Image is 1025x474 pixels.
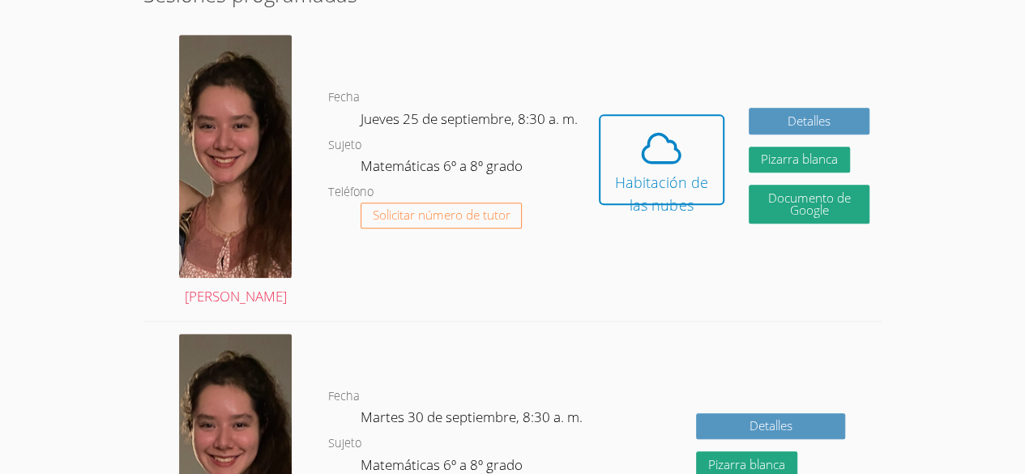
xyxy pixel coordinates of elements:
[179,35,292,309] a: [PERSON_NAME]
[328,137,361,152] font: Sujeto
[328,184,374,199] font: Teléfono
[767,190,850,218] font: Documento de Google
[361,203,523,229] button: Solicitar número de tutor
[361,455,523,474] font: Matemáticas 6º a 8º grado
[788,113,831,129] font: Detalles
[749,108,869,135] a: Detalles
[328,388,360,404] font: Fecha
[749,147,850,173] button: Pizarra blanca
[361,156,523,175] font: Matemáticas 6º a 8º grado
[749,417,792,433] font: Detalles
[696,413,845,440] a: Detalles
[328,435,361,451] font: Sujeto
[761,151,838,167] font: Pizarra blanca
[599,114,724,205] button: Habitación de las nubes
[708,456,785,472] font: Pizarra blanca
[361,109,578,128] font: Jueves 25 de septiembre, 8:30 a. m.
[615,173,708,215] font: Habitación de las nubes
[361,408,583,426] font: Martes 30 de septiembre, 8:30 a. m.
[373,207,510,223] font: Solicitar número de tutor
[179,35,292,278] img: avatar.png
[185,287,287,305] font: [PERSON_NAME]
[328,89,360,105] font: Fecha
